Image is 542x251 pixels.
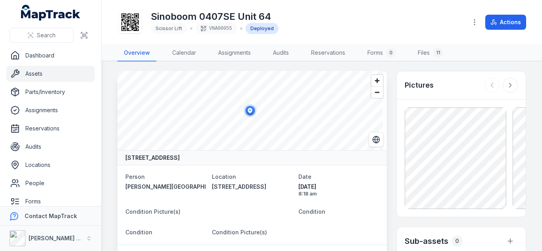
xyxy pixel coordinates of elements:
button: Switch to Satellite View [369,132,384,147]
a: Reservations [6,121,95,136]
button: Actions [485,15,526,30]
a: People [6,175,95,191]
span: Search [37,31,56,39]
span: Condition Picture(s) [212,229,267,236]
a: Audits [267,45,295,61]
span: Condition [298,208,325,215]
span: Date [298,173,311,180]
a: Locations [6,157,95,173]
div: VNA00055 [196,23,237,34]
button: Zoom out [371,86,383,98]
span: Scissor Lift [156,25,182,31]
div: 11 [433,48,443,57]
h1: Sinoboom 0407SE Unit 64 [151,10,279,23]
a: Dashboard [6,48,95,63]
button: Zoom in [371,75,383,86]
a: Forms [6,194,95,209]
span: 8:18 am [298,191,379,197]
h3: Pictures [405,80,434,91]
a: Assignments [6,102,95,118]
a: Files11 [411,45,450,61]
a: Audits [6,139,95,155]
strong: Contact MapTrack [25,213,77,219]
a: [PERSON_NAME][GEOGRAPHIC_DATA] [125,183,206,191]
span: Person [125,173,145,180]
a: Overview [117,45,156,61]
time: 21/11/2024, 8:18:44 am [298,183,379,197]
span: Condition [125,229,152,236]
span: Location [212,173,236,180]
span: [STREET_ADDRESS] [212,183,266,190]
strong: [STREET_ADDRESS] [125,154,180,162]
a: Assets [6,66,95,82]
button: Search [10,28,73,43]
a: MapTrack [21,5,81,21]
span: Condition Picture(s) [125,208,181,215]
div: 0 [386,48,396,57]
a: Forms0 [361,45,402,61]
canvas: Map [117,71,383,150]
a: Parts/Inventory [6,84,95,100]
a: Assignments [212,45,257,61]
div: 0 [452,236,463,247]
a: [STREET_ADDRESS] [212,183,292,191]
a: Reservations [305,45,352,61]
span: [DATE] [298,183,379,191]
div: Deployed [246,23,279,34]
a: Calendar [166,45,202,61]
h2: Sub-assets [405,236,448,247]
strong: [PERSON_NAME] Air [29,235,84,241]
